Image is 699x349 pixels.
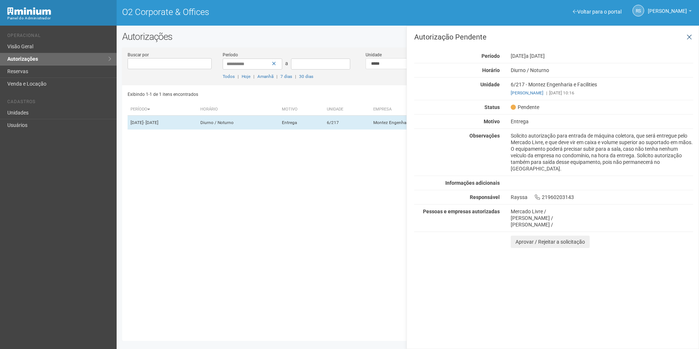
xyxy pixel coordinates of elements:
[648,1,687,14] span: Rayssa Soares Ribeiro
[484,119,500,124] strong: Motivo
[511,208,693,215] div: Mercado Livre /
[480,82,500,87] strong: Unidade
[505,194,699,200] div: Rayssa 21960203143
[484,104,500,110] strong: Status
[511,221,693,228] div: [PERSON_NAME] /
[242,74,250,79] a: Hoje
[511,104,539,110] span: Pendente
[122,7,403,17] h1: O2 Corporate & Offices
[505,132,699,172] div: Solicito autorização para entrada de máquina coletora, que será entregue pelo Mercado Livre, e qu...
[505,53,699,59] div: [DATE]
[285,60,288,66] span: a
[469,133,500,139] strong: Observações
[223,52,238,58] label: Período
[223,74,235,79] a: Todos
[546,90,547,95] span: |
[276,74,277,79] span: |
[280,74,292,79] a: 7 dias
[414,33,693,41] h3: Autorização Pendente
[197,104,279,116] th: Horário
[299,74,313,79] a: 30 dias
[128,89,405,100] div: Exibindo 1-1 de 1 itens encontrados
[122,31,694,42] h2: Autorizações
[511,236,590,248] button: Aprovar / Rejeitar a solicitação
[143,120,158,125] span: - [DATE]
[505,67,699,74] div: Diurno / Noturno
[526,53,545,59] span: a [DATE]
[481,53,500,59] strong: Período
[279,116,324,130] td: Entrega
[7,99,111,107] li: Cadastros
[632,5,644,16] a: RS
[505,118,699,125] div: Entrega
[505,81,699,96] div: 6/217 - Montez Engenharia e Facilities
[573,9,621,15] a: Voltar para o portal
[7,33,111,41] li: Operacional
[324,104,370,116] th: Unidade
[253,74,254,79] span: |
[295,74,296,79] span: |
[445,180,500,186] strong: Informações adicionais
[366,52,382,58] label: Unidade
[257,74,273,79] a: Amanhã
[197,116,279,130] td: Diurno / Noturno
[370,104,506,116] th: Empresa
[423,209,500,214] strong: Pessoas e empresas autorizadas
[7,7,51,15] img: Minium
[511,90,543,95] a: [PERSON_NAME]
[470,194,500,200] strong: Responsável
[238,74,239,79] span: |
[511,215,693,221] div: [PERSON_NAME] /
[648,9,692,15] a: [PERSON_NAME]
[482,67,500,73] strong: Horário
[324,116,370,130] td: 6/217
[128,104,198,116] th: Período
[7,15,111,22] div: Painel do Administrador
[279,104,324,116] th: Motivo
[128,52,149,58] label: Buscar por
[370,116,506,130] td: Montez Engenharia e Facilities
[128,116,198,130] td: [DATE]
[511,90,693,96] div: [DATE] 10:16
